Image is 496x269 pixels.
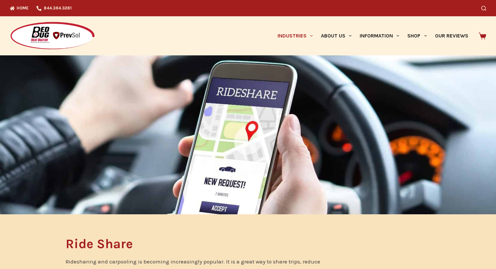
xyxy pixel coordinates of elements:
a: Our Reviews [431,16,472,55]
a: Industries [273,16,317,55]
button: Search [481,6,486,11]
nav: Primary [273,16,472,55]
h1: Ride Share [66,237,331,250]
img: Prevsol/Bed Bug Heat Doctor [10,21,95,50]
a: Shop [403,16,431,55]
a: About Us [317,16,355,55]
a: Information [356,16,403,55]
